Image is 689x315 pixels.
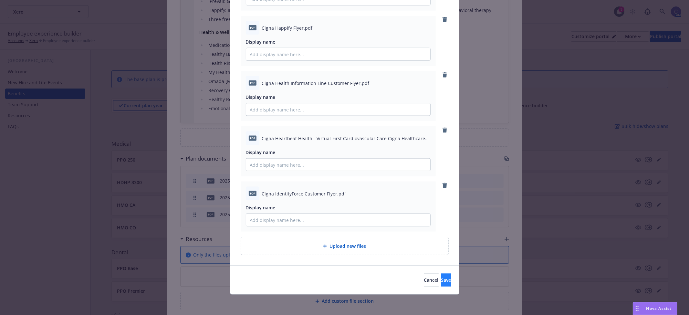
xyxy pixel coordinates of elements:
span: pdf [249,191,256,196]
span: Display name [246,149,276,155]
span: pdf [249,136,256,141]
button: Save [441,274,451,287]
span: Display name [246,205,276,211]
button: Cancel [424,274,439,287]
span: Display name [246,94,276,100]
div: Upload new files [241,237,449,255]
div: Drag to move [633,302,641,315]
span: Cigna Heartbeat Health - Virtual-First Cardiovascular Care Cigna Healthcare Client Flyer.pdf [262,135,431,142]
span: Display name [246,39,276,45]
span: pdf [249,25,256,30]
span: Cigna Health Information Line Customer Flyer.pdf [262,80,370,87]
input: Add display name here... [246,159,430,171]
span: Cigna IdentityForce Customer Flyer.pdf [262,190,346,197]
span: Cigna Happify Flyer.pdf [262,25,313,31]
span: Save [441,277,451,283]
span: Cancel [424,277,439,283]
span: Nova Assist [646,306,672,311]
a: remove [441,126,449,134]
span: Upload new files [329,243,366,249]
span: pdf [249,80,256,85]
input: Add display name here... [246,103,430,116]
input: Add display name here... [246,48,430,60]
a: remove [441,182,449,189]
a: remove [441,71,449,79]
a: remove [441,16,449,24]
input: Add display name here... [246,214,430,226]
button: Nova Assist [633,302,677,315]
